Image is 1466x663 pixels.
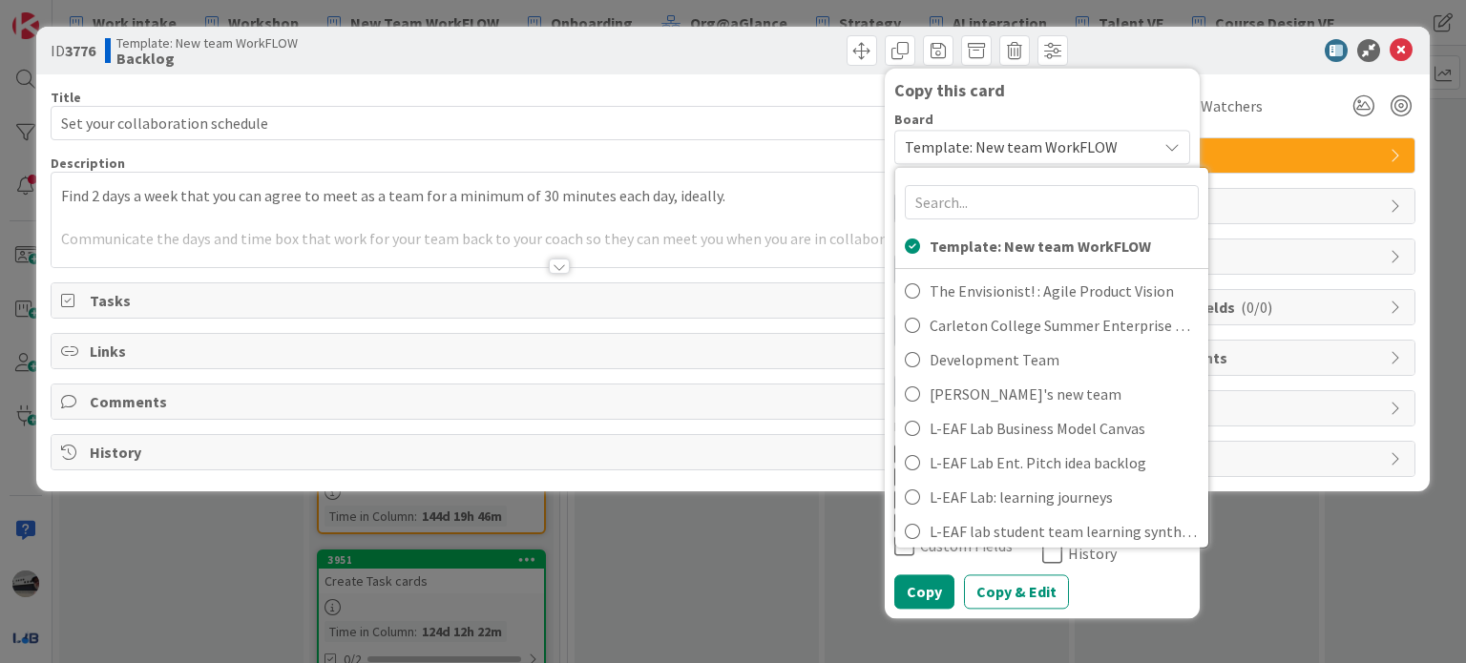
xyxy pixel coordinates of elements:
span: Metrics [1136,447,1380,470]
a: L-EAF Lab: learning journeys [895,480,1208,514]
span: Block [1136,245,1380,268]
a: L-EAF Lab Ent. Pitch idea backlog [895,445,1208,480]
span: Carleton College Summer Enterprise Program Board [930,311,1199,340]
span: Do [1136,144,1380,167]
span: L-EAF lab student team learning synthesis board [930,517,1199,546]
button: Copy & Edit [964,574,1069,609]
span: Custom Fields [1136,296,1380,319]
input: type card name here... [51,106,1066,140]
span: L-EAF Lab Business Model Canvas [930,414,1199,443]
span: History [90,441,1031,464]
span: Tasks [90,289,1031,312]
input: Search... [905,185,1199,219]
span: Description [51,155,125,172]
button: History [1042,542,1190,565]
span: History [1068,546,1117,561]
a: L-EAF lab student team learning synthesis board [895,514,1208,549]
span: Board [894,113,933,126]
span: Template: New team WorkFLOW [930,232,1199,260]
a: The Envisionist! : Agile Product Vision [895,274,1208,308]
span: Comments [90,390,1031,413]
a: Template: New team WorkFLOW [895,229,1208,263]
span: Watchers [1201,94,1263,117]
span: Template: New team WorkFLOW [116,35,298,51]
span: The Envisionist! : Agile Product Vision [930,277,1199,305]
span: Custom Fields [920,538,1013,553]
b: Backlog [116,51,298,66]
span: ( 0/0 ) [1241,298,1272,317]
button: Copy [894,574,954,609]
span: Template: New team WorkFLOW [905,137,1118,156]
span: Mirrors [1136,397,1380,420]
p: Find 2 days a week that you can agree to meet as a team for a minimum of 30 minutes each day, ide... [61,185,1056,207]
b: 3776 [65,41,95,60]
span: Development Team [930,345,1199,374]
span: Attachments [1136,346,1380,369]
span: Links [90,340,1031,363]
span: ID [51,39,95,62]
button: Custom Fields [894,534,1042,557]
span: [PERSON_NAME]'s new team [930,380,1199,408]
a: Development Team [895,342,1208,377]
a: Carleton College Summer Enterprise Program Board [895,308,1208,342]
span: L-EAF Lab Ent. Pitch idea backlog [930,448,1199,477]
a: [PERSON_NAME]'s new team [895,377,1208,411]
div: Copy this card [894,77,1190,103]
span: L-EAF Lab: learning journeys [930,483,1199,511]
span: Dates [1136,195,1380,218]
a: L-EAF Lab Business Model Canvas [895,411,1208,445]
label: Title [51,89,81,106]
